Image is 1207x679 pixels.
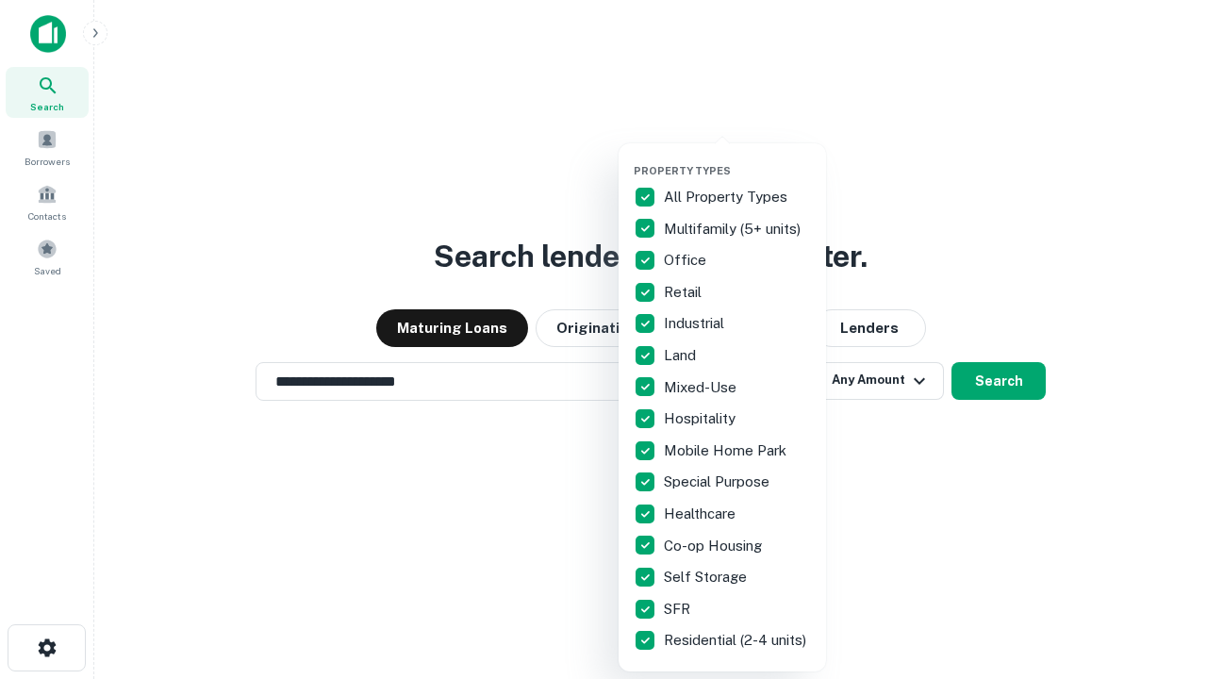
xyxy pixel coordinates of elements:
p: Mixed-Use [664,376,740,399]
p: Special Purpose [664,471,773,493]
p: All Property Types [664,186,791,208]
iframe: Chat Widget [1113,528,1207,619]
p: Mobile Home Park [664,439,790,462]
p: Retail [664,281,705,304]
p: Co-op Housing [664,535,766,557]
p: Residential (2-4 units) [664,629,810,652]
p: Industrial [664,312,728,335]
p: Multifamily (5+ units) [664,218,804,240]
span: Property Types [634,165,731,176]
p: Office [664,249,710,272]
p: SFR [664,598,694,621]
p: Healthcare [664,503,739,525]
p: Self Storage [664,566,751,588]
p: Hospitality [664,407,739,430]
p: Land [664,344,700,367]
